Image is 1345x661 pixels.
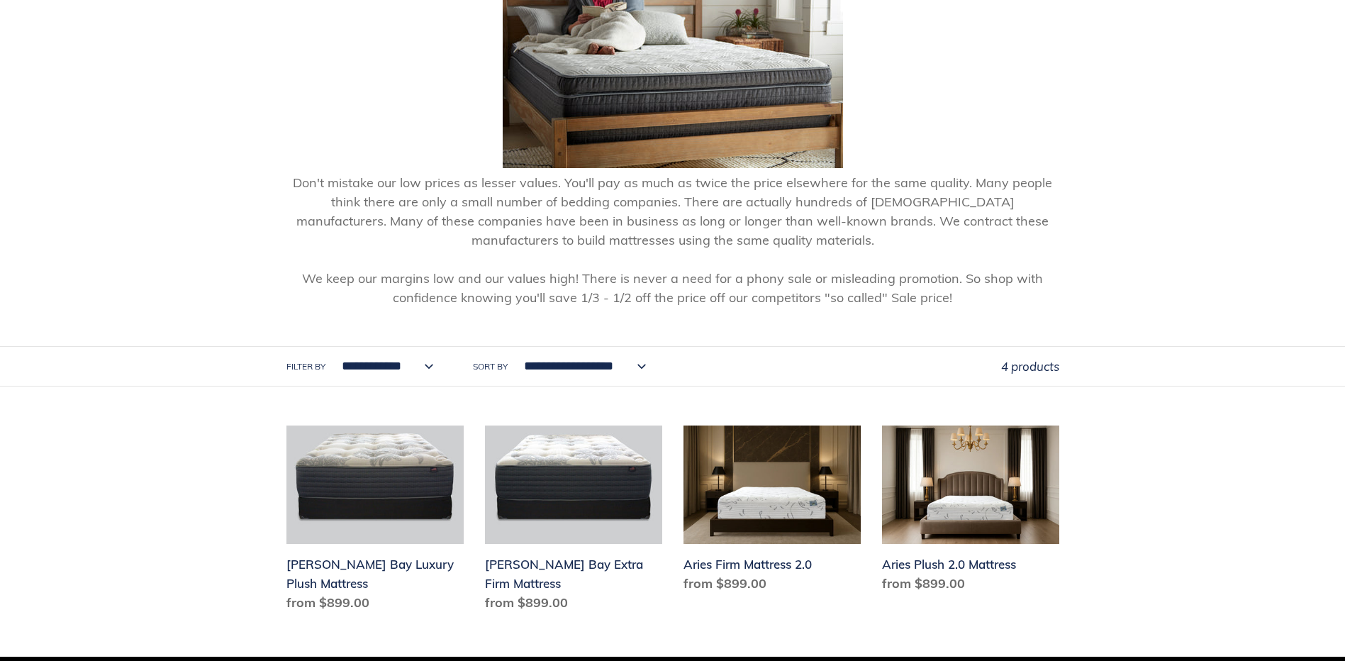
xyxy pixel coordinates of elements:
[1001,359,1059,374] span: 4 products
[293,174,1052,248] span: Don't mistake our low prices as lesser values. You'll pay as much as twice the price elsewhere fo...
[683,426,861,599] a: Aries Firm Mattress 2.0
[302,270,1043,306] span: We keep our margins low and our values high! There is never a need for a phony sale or misleading...
[485,426,662,618] a: Chadwick Bay Extra Firm Mattress
[882,426,1059,599] a: Aries Plush 2.0 Mattress
[473,360,508,373] label: Sort by
[286,360,325,373] label: Filter by
[286,426,464,618] a: Chadwick Bay Luxury Plush Mattress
